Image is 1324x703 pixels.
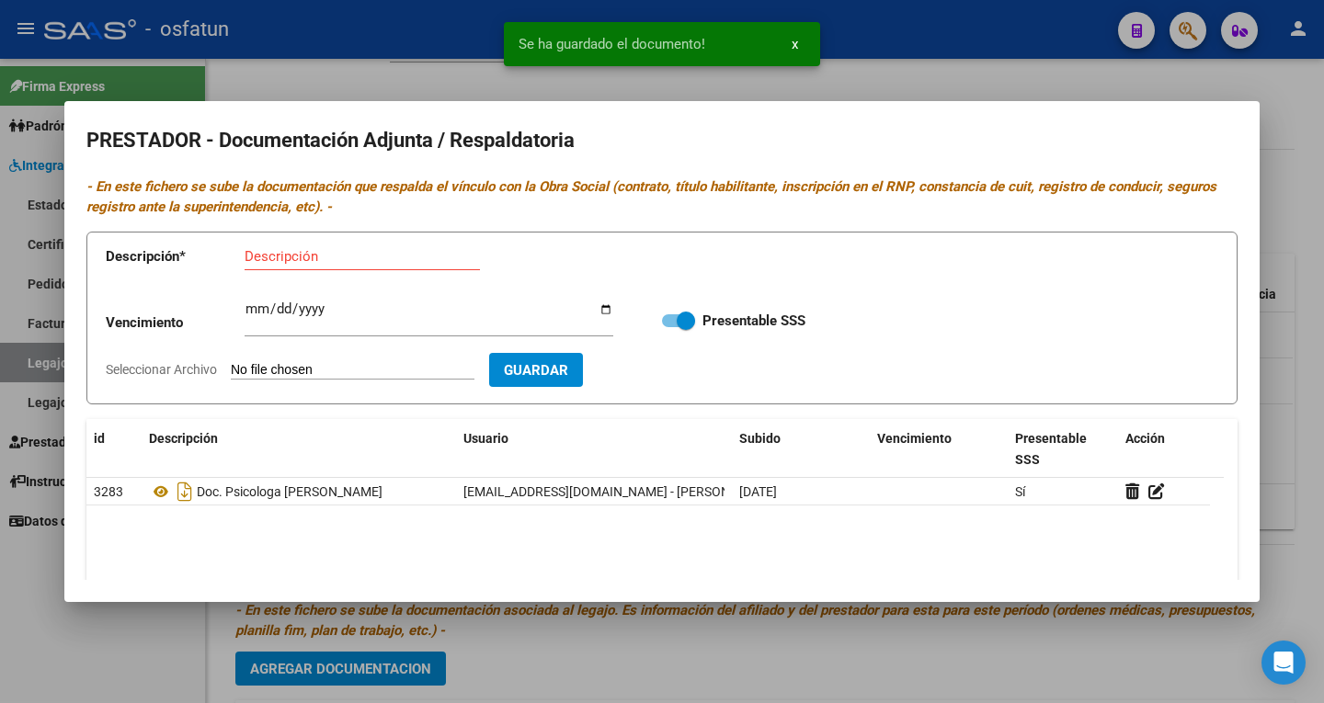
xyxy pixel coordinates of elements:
[1015,484,1025,499] span: Sí
[142,419,456,480] datatable-header-cell: Descripción
[1261,641,1306,685] div: Open Intercom Messenger
[94,431,105,446] span: id
[94,484,123,499] span: 3283
[504,362,568,379] span: Guardar
[106,246,245,267] p: Descripción
[1125,431,1165,446] span: Acción
[777,28,813,61] button: x
[197,484,382,499] span: Doc. Psicologa [PERSON_NAME]
[463,431,508,446] span: Usuario
[732,419,870,480] datatable-header-cell: Subido
[519,35,705,53] span: Se ha guardado el documento!
[1008,419,1118,480] datatable-header-cell: Presentable SSS
[739,431,781,446] span: Subido
[149,431,218,446] span: Descripción
[456,419,732,480] datatable-header-cell: Usuario
[1015,431,1087,467] span: Presentable SSS
[739,484,777,499] span: [DATE]
[86,178,1216,216] i: - En este fichero se sube la documentación que respalda el vínculo con la Obra Social (contrato, ...
[877,431,952,446] span: Vencimiento
[86,123,1238,158] h2: PRESTADOR - Documentación Adjunta / Respaldatoria
[173,477,197,506] i: Descargar documento
[702,312,805,329] strong: Presentable SSS
[870,419,1008,480] datatable-header-cell: Vencimiento
[463,484,775,499] span: [EMAIL_ADDRESS][DOMAIN_NAME] - [PERSON_NAME]
[792,36,798,52] span: x
[489,353,583,387] button: Guardar
[106,362,217,377] span: Seleccionar Archivo
[86,419,142,480] datatable-header-cell: id
[106,312,245,334] p: Vencimiento
[1118,419,1210,480] datatable-header-cell: Acción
